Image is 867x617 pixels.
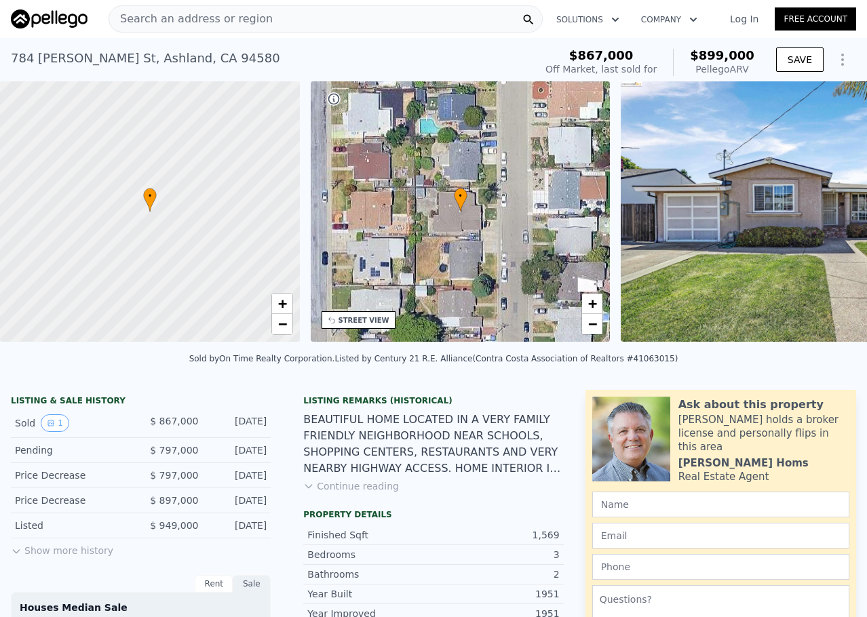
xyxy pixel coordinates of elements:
[678,397,824,413] div: Ask about this property
[15,443,130,457] div: Pending
[588,315,597,332] span: −
[433,548,560,561] div: 3
[143,188,157,212] div: •
[588,295,597,312] span: +
[545,7,630,32] button: Solutions
[630,7,708,32] button: Company
[569,48,634,62] span: $867,000
[678,413,849,454] div: [PERSON_NAME] holds a broker license and personally flips in this area
[592,492,849,517] input: Name
[307,548,433,561] div: Bedrooms
[592,554,849,580] input: Phone
[776,47,824,72] button: SAVE
[272,294,292,314] a: Zoom in
[307,568,433,581] div: Bathrooms
[209,494,267,507] div: [DATE]
[11,538,113,557] button: Show more history
[150,470,198,481] span: $ 797,000
[334,354,678,363] div: Listed by Century 21 R.E. Alliance (Contra Costa Association of Realtors #41063015)
[150,495,198,506] span: $ 897,000
[433,587,560,601] div: 1951
[272,314,292,334] a: Zoom out
[303,509,563,520] div: Property details
[277,315,286,332] span: −
[307,587,433,601] div: Year Built
[150,445,198,456] span: $ 797,000
[11,395,271,409] div: LISTING & SALE HISTORY
[582,294,602,314] a: Zoom in
[209,519,267,532] div: [DATE]
[433,568,560,581] div: 2
[678,470,769,483] div: Real Estate Agent
[454,190,467,202] span: •
[41,414,69,432] button: View historical data
[454,188,467,212] div: •
[582,314,602,334] a: Zoom out
[150,520,198,531] span: $ 949,000
[339,315,389,325] div: STREET VIEW
[690,48,754,62] span: $899,000
[690,62,754,76] div: Pellego ARV
[714,12,775,26] a: Log In
[775,7,856,31] a: Free Account
[15,494,130,507] div: Price Decrease
[303,395,563,406] div: Listing Remarks (Historical)
[11,49,280,68] div: 784 [PERSON_NAME] St , Ashland , CA 94580
[303,479,399,493] button: Continue reading
[233,575,271,593] div: Sale
[592,523,849,549] input: Email
[150,416,198,426] span: $ 867,000
[15,469,130,482] div: Price Decrease
[678,456,809,470] div: [PERSON_NAME] Homs
[303,412,563,477] div: BEAUTIFUL HOME LOCATED IN A VERY FAMILY FRIENDLY NEIGHBORHOOD NEAR SCHOOLS, SHOPPING CENTERS, RES...
[109,11,273,27] span: Search an address or region
[11,9,88,28] img: Pellego
[433,528,560,542] div: 1,569
[15,519,130,532] div: Listed
[277,295,286,312] span: +
[545,62,657,76] div: Off Market, last sold for
[15,414,130,432] div: Sold
[209,443,267,457] div: [DATE]
[209,414,267,432] div: [DATE]
[307,528,433,542] div: Finished Sqft
[143,190,157,202] span: •
[189,354,335,363] div: Sold by On Time Realty Corporation .
[20,601,262,614] div: Houses Median Sale
[829,46,856,73] button: Show Options
[209,469,267,482] div: [DATE]
[195,575,233,593] div: Rent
